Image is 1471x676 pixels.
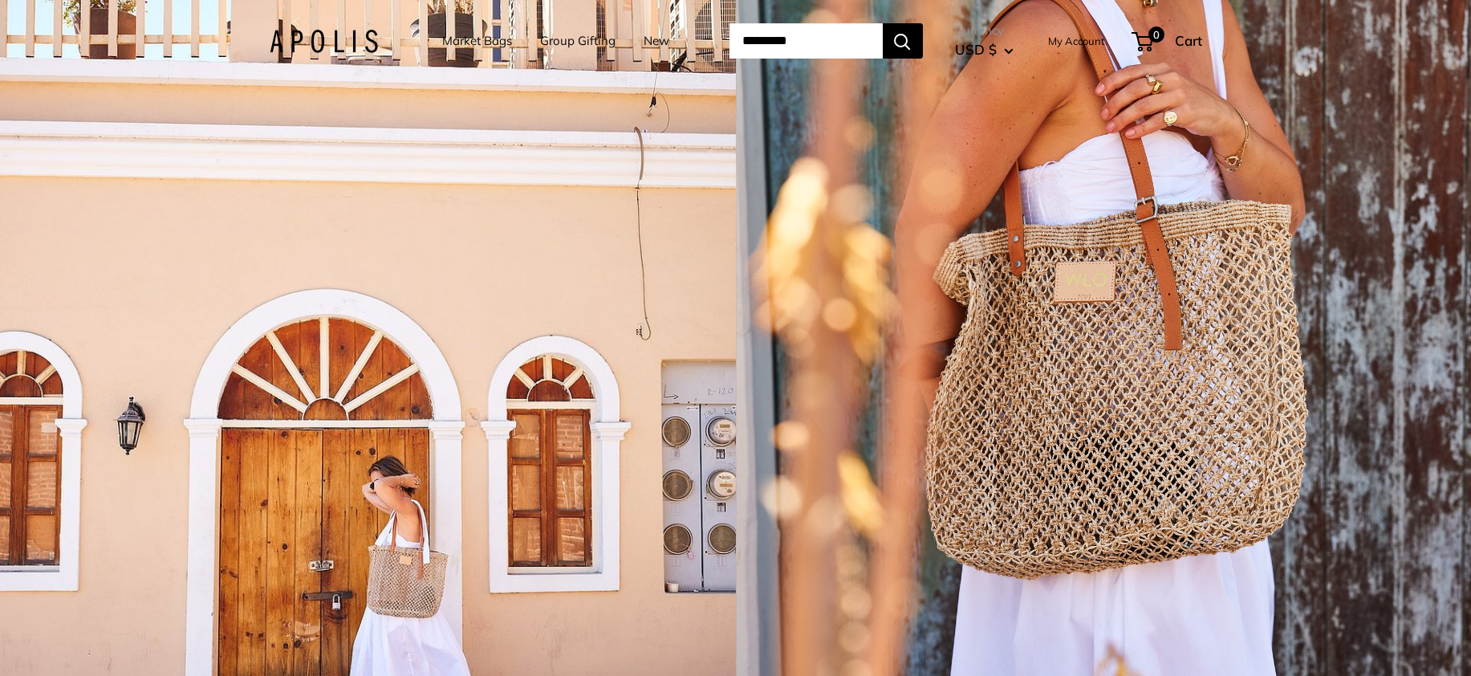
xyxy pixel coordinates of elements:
button: Search [883,23,923,59]
a: Market Bags [442,30,512,52]
a: 0 Cart [1133,28,1202,54]
img: Apolis [270,30,378,53]
a: My Account [1048,31,1105,51]
a: Group Gifting [540,30,616,52]
input: Search... [729,23,883,59]
span: Currency [955,19,1014,42]
button: USD $ [955,37,1014,63]
span: USD $ [955,41,997,58]
span: 0 [1148,26,1164,43]
a: New [644,30,669,52]
span: Cart [1175,32,1202,49]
